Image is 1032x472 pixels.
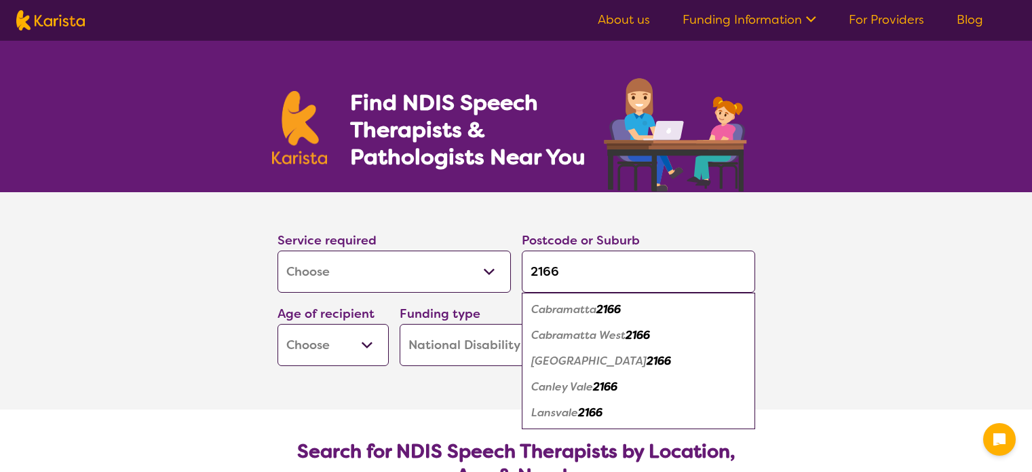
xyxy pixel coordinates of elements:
div: Canley Heights 2166 [529,348,748,374]
img: Karista logo [16,10,85,31]
em: Canley Vale [531,380,593,394]
em: 2166 [596,302,621,316]
input: Type [522,251,755,293]
div: Cabramatta West 2166 [529,323,748,348]
em: 2166 [593,380,617,394]
label: Funding type [400,306,480,322]
label: Postcode or Suburb [522,232,640,249]
label: Service required [278,232,377,249]
em: [GEOGRAPHIC_DATA] [531,354,647,368]
label: Age of recipient [278,306,375,322]
img: Karista logo [272,91,328,164]
div: Canley Vale 2166 [529,374,748,400]
em: Cabramatta West [531,328,626,342]
em: 2166 [578,405,603,420]
a: Funding Information [683,12,816,28]
em: Lansvale [531,405,578,420]
img: speech-therapy [593,73,761,192]
em: 2166 [647,354,671,368]
em: Cabramatta [531,302,596,316]
a: Blog [957,12,983,28]
div: Lansvale 2166 [529,400,748,426]
div: Cabramatta 2166 [529,297,748,323]
em: 2166 [626,328,650,342]
a: For Providers [849,12,924,28]
h1: Find NDIS Speech Therapists & Pathologists Near You [350,89,601,170]
a: About us [598,12,650,28]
